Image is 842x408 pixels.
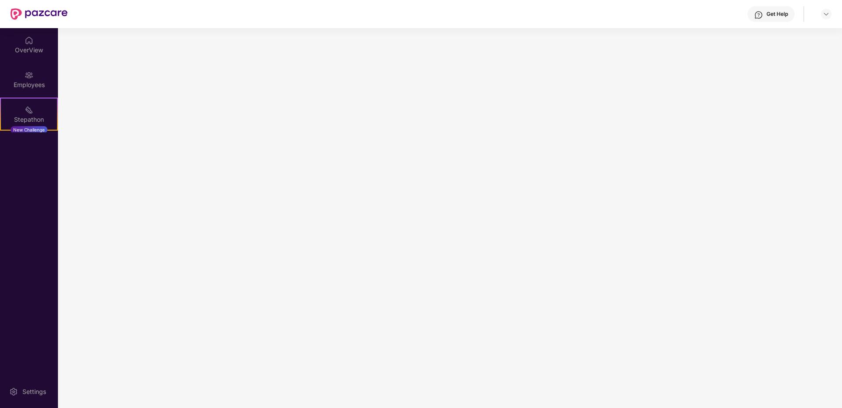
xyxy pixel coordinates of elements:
img: svg+xml;base64,PHN2ZyBpZD0iRW1wbG95ZWVzIiB4bWxucz0iaHR0cDovL3d3dy53My5vcmcvMjAwMC9zdmciIHdpZHRoPS... [25,71,33,80]
img: svg+xml;base64,PHN2ZyB4bWxucz0iaHR0cDovL3d3dy53My5vcmcvMjAwMC9zdmciIHdpZHRoPSIyMSIgaGVpZ2h0PSIyMC... [25,106,33,114]
div: Get Help [766,11,788,18]
img: svg+xml;base64,PHN2ZyBpZD0iRHJvcGRvd24tMzJ4MzIiIHhtbG5zPSJodHRwOi8vd3d3LnczLm9yZy8yMDAwL3N2ZyIgd2... [823,11,830,18]
div: Settings [20,387,49,396]
img: svg+xml;base64,PHN2ZyBpZD0iSG9tZSIgeG1sbnM9Imh0dHA6Ly93d3cudzMub3JnLzIwMDAvc3ZnIiB3aWR0aD0iMjAiIG... [25,36,33,45]
img: svg+xml;base64,PHN2ZyBpZD0iU2V0dGluZy0yMHgyMCIgeG1sbnM9Imh0dHA6Ly93d3cudzMub3JnLzIwMDAvc3ZnIiB3aW... [9,387,18,396]
img: New Pazcare Logo [11,8,68,20]
div: Stepathon [1,115,57,124]
div: New Challenge [11,126,47,133]
img: svg+xml;base64,PHN2ZyBpZD0iSGVscC0zMngzMiIgeG1sbnM9Imh0dHA6Ly93d3cudzMub3JnLzIwMDAvc3ZnIiB3aWR0aD... [754,11,763,19]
